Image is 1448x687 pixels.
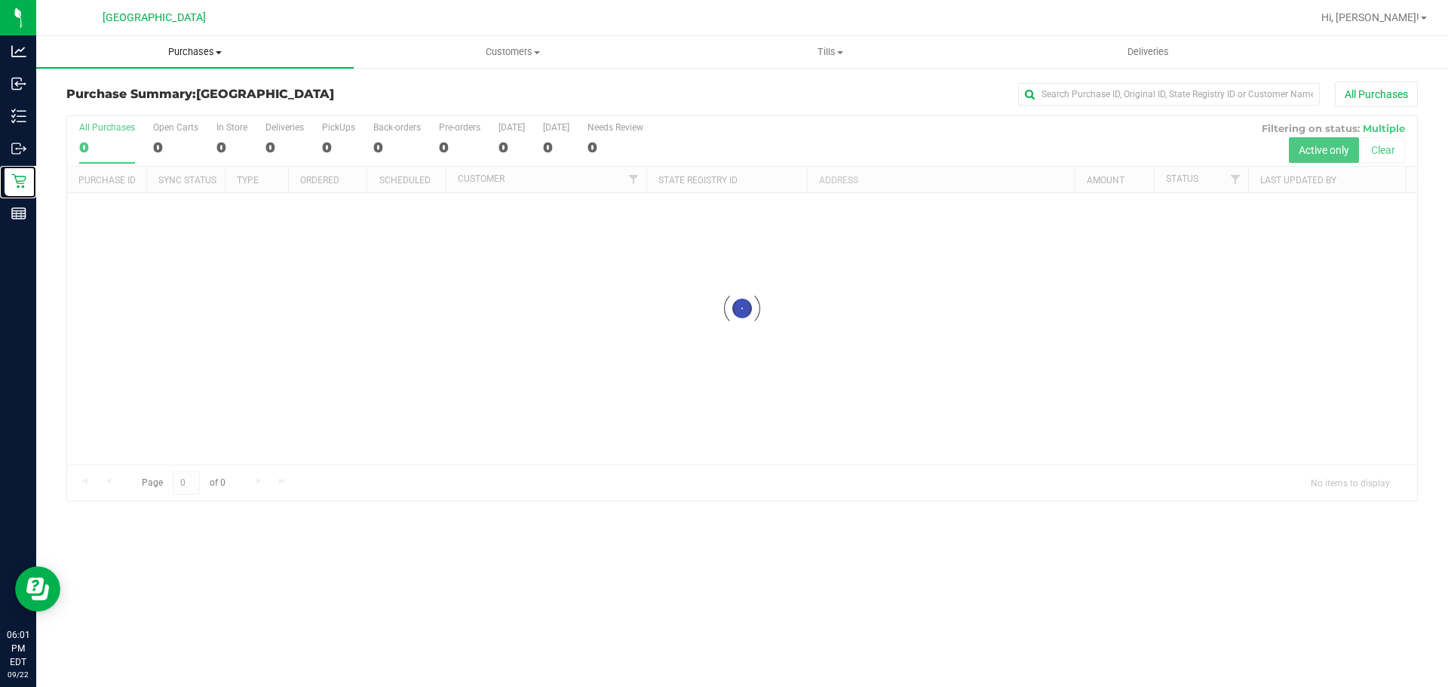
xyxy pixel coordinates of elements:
[1321,11,1419,23] span: Hi, [PERSON_NAME]!
[196,87,334,101] span: [GEOGRAPHIC_DATA]
[11,206,26,221] inline-svg: Reports
[11,109,26,124] inline-svg: Inventory
[671,36,989,68] a: Tills
[36,45,354,59] span: Purchases
[15,566,60,612] iframe: Resource center
[11,76,26,91] inline-svg: Inbound
[11,141,26,156] inline-svg: Outbound
[36,36,354,68] a: Purchases
[103,11,206,24] span: [GEOGRAPHIC_DATA]
[1018,83,1320,106] input: Search Purchase ID, Original ID, State Registry ID or Customer Name...
[1107,45,1189,59] span: Deliveries
[672,45,988,59] span: Tills
[66,87,517,101] h3: Purchase Summary:
[354,45,670,59] span: Customers
[989,36,1307,68] a: Deliveries
[354,36,671,68] a: Customers
[7,628,29,669] p: 06:01 PM EDT
[11,44,26,59] inline-svg: Analytics
[1335,81,1418,107] button: All Purchases
[11,173,26,189] inline-svg: Retail
[7,669,29,680] p: 09/22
